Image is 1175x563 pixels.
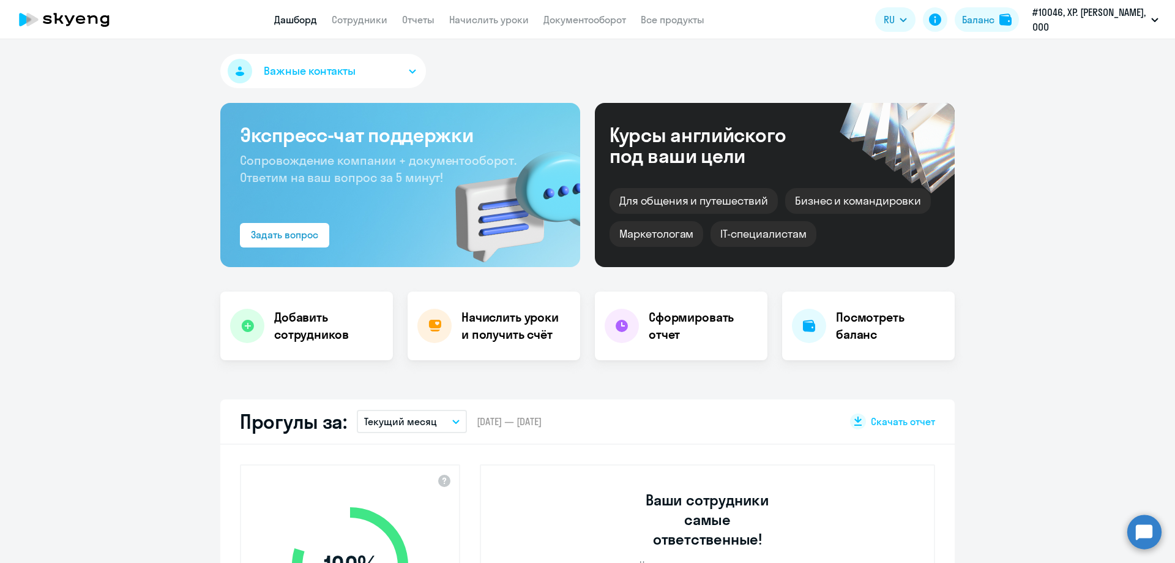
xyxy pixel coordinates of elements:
a: Дашборд [274,13,317,26]
div: Для общения и путешествий [610,188,778,214]
span: Сопровождение компании + документооборот. Ответим на ваш вопрос за 5 минут! [240,153,517,185]
span: Скачать отчет [871,415,935,428]
h3: Экспресс-чат поддержки [240,123,561,147]
div: Бизнес и командировки [785,188,931,214]
button: RU [875,7,916,32]
button: Задать вопрос [240,223,329,247]
div: IT-специалистам [711,221,816,247]
h3: Ваши сотрудники самые ответственные! [629,490,786,549]
h2: Прогулы за: [240,409,347,434]
h4: Начислить уроки и получить счёт [461,309,568,343]
span: RU [884,12,895,27]
div: Курсы английского под ваши цели [610,124,819,166]
h4: Посмотреть баланс [836,309,945,343]
button: #10046, ХР. [PERSON_NAME], ООО [1026,5,1165,34]
img: bg-img [438,129,580,267]
p: Текущий месяц [364,414,437,429]
img: balance [999,13,1012,26]
div: Задать вопрос [251,227,318,242]
div: Баланс [962,12,994,27]
h4: Добавить сотрудников [274,309,383,343]
a: Все продукты [641,13,704,26]
span: Важные контакты [264,63,356,79]
button: Балансbalance [955,7,1019,32]
button: Текущий месяц [357,410,467,433]
a: Документооборот [543,13,626,26]
a: Начислить уроки [449,13,529,26]
button: Важные контакты [220,54,426,88]
a: Отчеты [402,13,435,26]
h4: Сформировать отчет [649,309,758,343]
div: Маркетологам [610,221,703,247]
span: [DATE] — [DATE] [477,415,542,428]
p: #10046, ХР. [PERSON_NAME], ООО [1032,5,1146,34]
a: Сотрудники [332,13,387,26]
